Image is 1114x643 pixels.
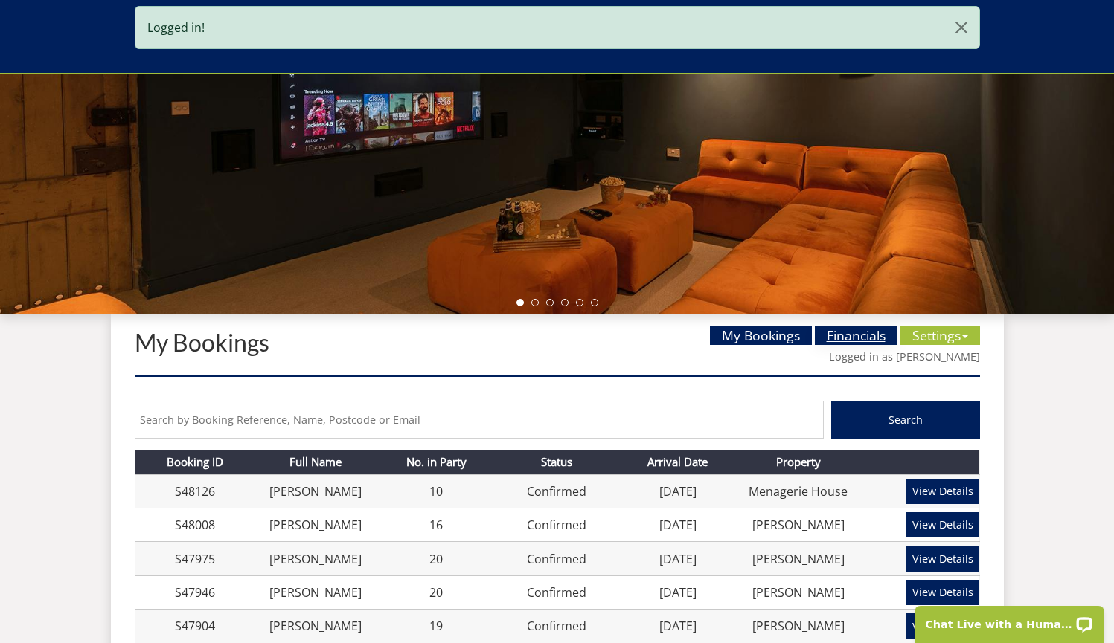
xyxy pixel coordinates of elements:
a: View Details [906,580,979,605]
a: Financials [815,326,897,345]
a: 19 [429,618,443,634]
input: Search by Booking Reference, Name, Postcode or Email [135,401,824,439]
a: [PERSON_NAME] [752,551,845,567]
a: S48126 [175,483,215,500]
a: My Bookings [135,328,269,357]
a: S47946 [175,584,215,601]
a: Logged in as [PERSON_NAME] [829,349,980,363]
th: Booking ID [135,450,255,474]
a: [PERSON_NAME] [269,551,362,567]
iframe: LiveChat chat widget [905,596,1114,643]
a: 20 [429,584,443,601]
a: [PERSON_NAME] [752,618,845,634]
th: No. in Party [376,450,496,474]
a: [PERSON_NAME] [269,584,362,601]
a: 20 [429,551,443,567]
a: [DATE] [659,517,697,533]
a: Confirmed [527,584,586,601]
a: [PERSON_NAME] [269,483,362,500]
th: Status [496,450,617,474]
span: Search [889,413,923,427]
a: Menagerie House [749,483,848,500]
a: [PERSON_NAME] [269,517,362,533]
a: View Details [906,546,979,571]
a: [DATE] [659,551,697,567]
a: [PERSON_NAME] [269,618,362,634]
a: Confirmed [527,618,586,634]
a: Confirmed [527,551,586,567]
th: Property [738,450,859,474]
a: [PERSON_NAME] [752,517,845,533]
a: View Details [906,479,979,504]
a: View Details [906,512,979,537]
a: Confirmed [527,483,586,500]
a: My Bookings [710,326,812,345]
a: [DATE] [659,618,697,634]
a: Settings [900,326,980,345]
a: [DATE] [659,483,697,500]
a: 10 [429,483,443,500]
a: [PERSON_NAME] [752,584,845,601]
th: Arrival Date [618,450,738,474]
iframe: Customer reviews powered by Trustpilot [127,52,284,65]
a: 16 [429,517,443,533]
th: Full Name [255,450,376,474]
a: [DATE] [659,584,697,601]
div: Logged in! [135,6,980,49]
a: Confirmed [527,517,586,533]
a: S48008 [175,517,215,533]
button: Search [831,401,980,439]
a: S47975 [175,551,215,567]
a: S47904 [175,618,215,634]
